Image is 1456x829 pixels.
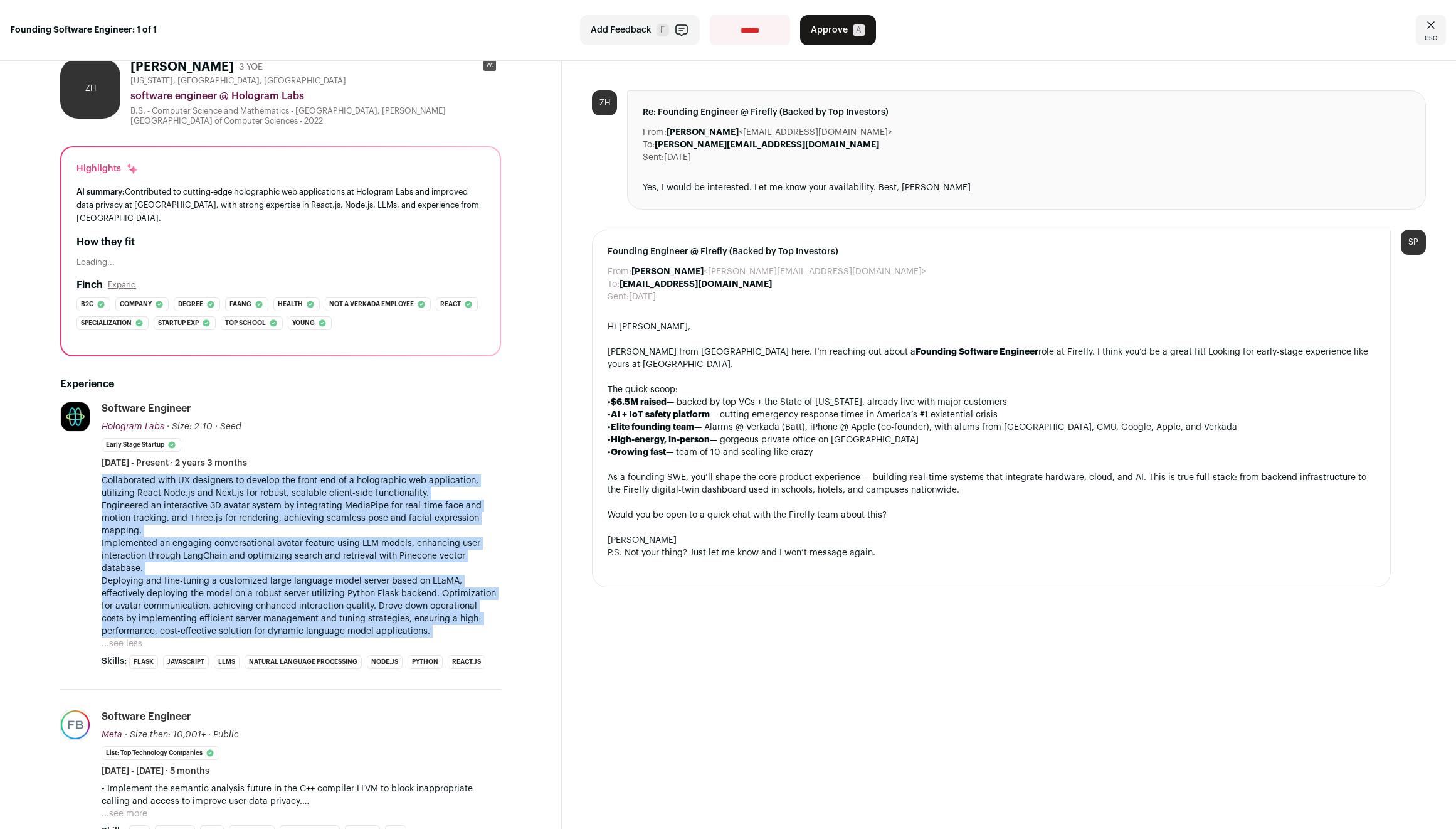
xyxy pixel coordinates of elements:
span: Faang [229,298,251,311]
span: Health [278,298,303,311]
li: Early Stage Startup [102,438,181,452]
div: SP [1401,230,1426,255]
span: · [215,420,218,433]
div: Hi [PERSON_NAME], [608,321,1375,333]
span: Degree [178,298,203,311]
strong: Growing fast [611,448,666,457]
span: Public [213,730,239,739]
li: Flask [129,655,158,669]
div: • — cutting emergency response times in America’s #1 existential crisis [608,409,1375,421]
span: Founding Engineer @ Firefly (Backed by Top Investors) [608,245,1375,258]
div: Highlights [76,163,139,175]
strong: Founding Software Engineer [915,348,1038,356]
span: Company [120,298,152,311]
a: Close [1416,15,1446,45]
img: 4e8f8f8ea6f916b2987a5d9db723e60b304003819d0a15055c9b9b550b6f4247.jpg [61,710,90,739]
h1: [PERSON_NAME] [130,58,234,76]
div: • — backed by top VCs + the State of [US_STATE], already live with major customers [608,396,1375,409]
span: · Size: 2-10 [167,422,213,431]
button: Add Feedback F [580,15,700,45]
div: • — Alarms @ Verkada (Batt), iPhone @ Apple (co-founder), with alums from [GEOGRAPHIC_DATA], CMU,... [608,421,1375,434]
dd: [DATE] [664,151,691,164]
dd: <[PERSON_NAME][EMAIL_ADDRESS][DOMAIN_NAME]> [631,265,926,278]
dt: Sent: [643,151,664,164]
h2: How they fit [76,235,485,250]
span: Top school [225,317,266,329]
h2: Experience [60,377,501,392]
span: [DATE] - Present · 2 years 3 months [102,457,247,469]
span: React [440,298,461,311]
button: Expand [108,280,136,290]
li: Natural Language Processing [245,655,362,669]
li: LLMs [214,655,240,669]
button: ...see more [102,808,147,820]
div: P.S. Not your thing? Just let me know and I won’t message again. [608,547,1375,559]
b: [PERSON_NAME] [631,267,704,276]
div: Would you be open to a quick chat with the Firefly team about this? [608,509,1375,521]
div: software engineer @ Hologram Labs [130,88,501,104]
li: JavaScript [163,655,209,669]
strong: High-energy, in-person [611,436,710,444]
div: Yes, I would be interested. Let me know your availability. Best, [PERSON_NAME] [643,181,1410,194]
div: The quick scoop: [608,383,1375,396]
dt: From: [643,126,667,139]
p: • Implement the semantic analysis future in the C++ compiler LLVM to block inappropriate calling ... [102,783,501,808]
span: [DATE] - [DATE] · 5 months [102,765,209,778]
span: Skills: [102,655,127,668]
dd: [DATE] [629,291,656,303]
h2: Finch [76,277,103,292]
div: software engineer [102,402,191,415]
dd: <[EMAIL_ADDRESS][DOMAIN_NAME]> [667,126,892,139]
span: Hologram Labs [102,422,164,431]
strong: Elite founding team [611,423,694,432]
div: As a founding SWE, you’ll shape the core product experience — building real-time systems that int... [608,471,1375,496]
dt: Sent: [608,291,629,303]
span: Re: Founding Engineer @ Firefly (Backed by Top Investors) [643,106,1410,119]
span: Meta [102,730,122,739]
span: Not a verkada employee [329,298,414,311]
div: ZH [592,90,617,115]
div: [PERSON_NAME] from [GEOGRAPHIC_DATA] here. I’m reaching out about a role at Firefly. I think you’... [608,346,1375,371]
span: · Size then: 10,001+ [125,730,206,739]
strong: Founding Software Engineer: 1 of 1 [10,24,157,36]
dt: To: [643,139,655,151]
div: 3 YOE [239,61,263,73]
span: · [208,729,211,741]
div: • — gorgeous private office on [GEOGRAPHIC_DATA] [608,434,1375,446]
span: F [657,24,669,36]
div: software engineer [102,710,191,724]
dt: To: [608,278,620,291]
button: Approve A [800,15,876,45]
b: [PERSON_NAME] [667,128,739,137]
b: [EMAIL_ADDRESS][DOMAIN_NAME] [620,280,772,289]
span: A [853,24,865,36]
span: Young [292,317,315,329]
span: esc [1425,33,1437,43]
div: Contributed to cutting-edge holographic web applications at Hologram Labs and improved data priva... [76,185,485,225]
span: Add Feedback [591,24,652,36]
li: Python [408,655,443,669]
div: ZH [60,58,120,119]
span: Specialization [81,317,132,329]
li: React.js [448,655,485,669]
div: [PERSON_NAME] [608,534,1375,547]
strong: $6.5M raised [611,398,667,407]
dt: From: [608,265,631,278]
button: ...see less [102,638,142,650]
span: [US_STATE], [GEOGRAPHIC_DATA], [GEOGRAPHIC_DATA] [130,76,346,86]
img: f4cbd163c75fcc17ed64b4e006d4b0772388200b684db54466db625f912b121e.jpg [61,402,90,431]
li: List: Top Technology Companies [102,746,219,760]
strong: AI + IoT safety platform [611,410,710,419]
span: AI summary: [76,188,125,196]
b: [PERSON_NAME][EMAIL_ADDRESS][DOMAIN_NAME] [655,141,879,149]
div: B.S. - Computer Science and Mathematics - [GEOGRAPHIC_DATA], [PERSON_NAME][GEOGRAPHIC_DATA] of Co... [130,106,501,126]
div: Loading... [76,257,485,267]
span: Approve [811,24,848,36]
span: Seed [220,422,241,431]
span: B2c [81,298,93,311]
p: Collaborated with UX designers to develop the front-end of a holographic web application, utilizi... [102,474,501,638]
li: Node.js [367,655,403,669]
div: • — team of 10 and scaling like crazy [608,446,1375,459]
span: Startup exp [158,317,199,329]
